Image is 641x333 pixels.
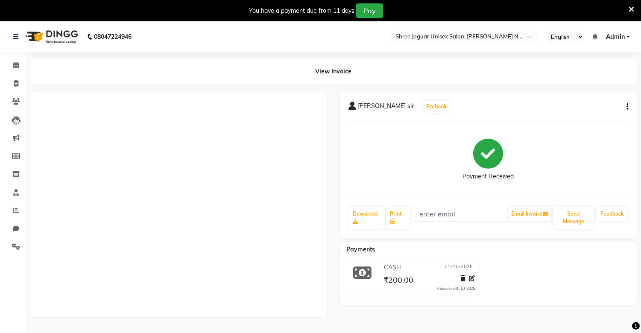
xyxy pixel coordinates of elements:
[597,207,627,221] a: Feedback
[383,275,413,287] span: ₹200.00
[445,263,473,272] span: 01-10-2025
[249,6,354,15] div: You have a payment due from 11 days
[356,3,383,18] button: Pay
[606,32,625,41] span: Admin
[437,286,475,292] div: Added on 01-10-2025
[553,207,594,229] button: Send Message
[94,25,132,49] b: 08047224946
[346,245,375,253] span: Payments
[22,25,80,49] img: logo
[349,207,385,229] a: Download
[386,207,410,229] a: Print
[358,102,414,114] span: [PERSON_NAME] sir
[462,172,514,181] div: Payment Received
[30,58,637,85] div: View Invoice
[414,206,507,222] input: enter email
[508,207,551,221] button: Email Invoice
[424,101,449,113] button: Prebook
[384,263,401,272] span: CASH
